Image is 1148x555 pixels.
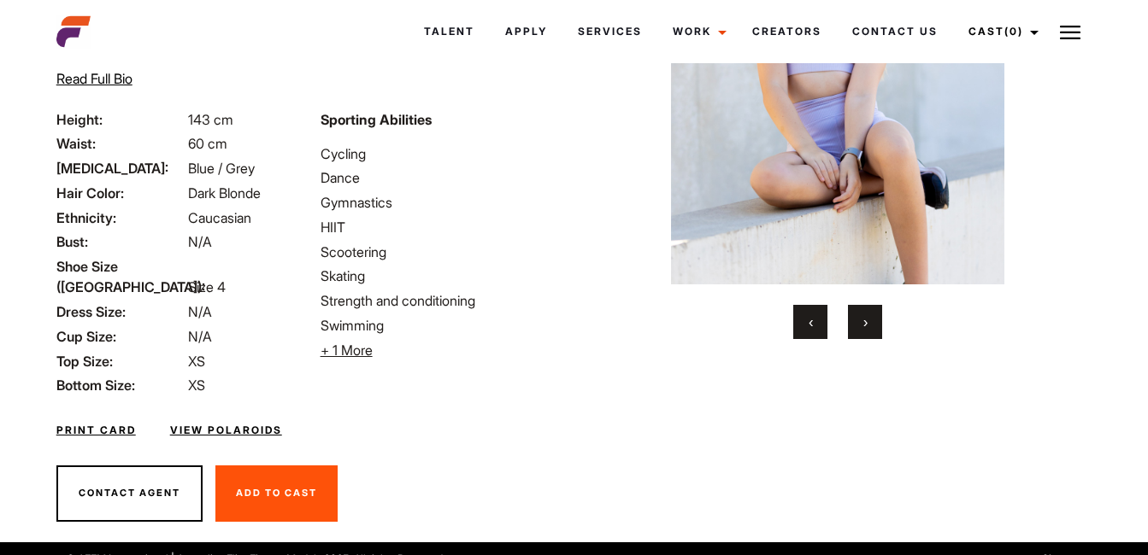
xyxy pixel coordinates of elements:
[321,192,564,213] li: Gymnastics
[321,143,564,164] li: Cycling
[188,303,212,320] span: N/A
[321,266,564,286] li: Skating
[188,160,255,177] span: Blue / Grey
[215,465,338,522] button: Add To Cast
[863,313,868,330] span: Next
[188,111,233,128] span: 143 cm
[56,109,185,130] span: Height:
[321,111,432,128] strong: Sporting Abilities
[188,209,251,226] span: Caucasian
[321,217,564,237] li: HIIT
[56,15,91,49] img: cropped-aefm-brand-fav-22-square.png
[409,9,490,55] a: Talent
[809,313,813,330] span: Previous
[188,377,205,394] span: XS
[56,375,185,395] span: Bottom Size:
[56,158,185,178] span: [MEDICAL_DATA]:
[737,9,837,55] a: Creators
[56,70,132,87] span: Read Full Bio
[1060,22,1080,43] img: Burger icon
[56,465,203,522] button: Contact Agent
[490,9,562,55] a: Apply
[321,167,564,188] li: Dance
[170,423,282,438] a: View Polaroids
[188,135,227,152] span: 60 cm
[321,342,373,359] span: + 1 More
[188,278,226,295] span: Size 4
[188,233,212,250] span: N/A
[321,290,564,311] li: Strength and conditioning
[562,9,657,55] a: Services
[188,184,261,202] span: Dark Blonde
[56,207,185,228] span: Ethnicity:
[321,315,564,336] li: Swimming
[56,133,185,154] span: Waist:
[188,353,205,370] span: XS
[56,301,185,322] span: Dress Size:
[837,9,953,55] a: Contact Us
[56,68,132,89] button: Read Full Bio
[56,183,185,203] span: Hair Color:
[1004,25,1023,38] span: (0)
[321,242,564,262] li: Scootering
[56,351,185,371] span: Top Size:
[657,9,737,55] a: Work
[188,328,212,345] span: N/A
[236,487,317,499] span: Add To Cast
[56,256,185,297] span: Shoe Size ([GEOGRAPHIC_DATA]):
[56,231,185,252] span: Bust:
[953,9,1049,55] a: Cast(0)
[56,326,185,347] span: Cup Size:
[56,423,136,438] a: Print Card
